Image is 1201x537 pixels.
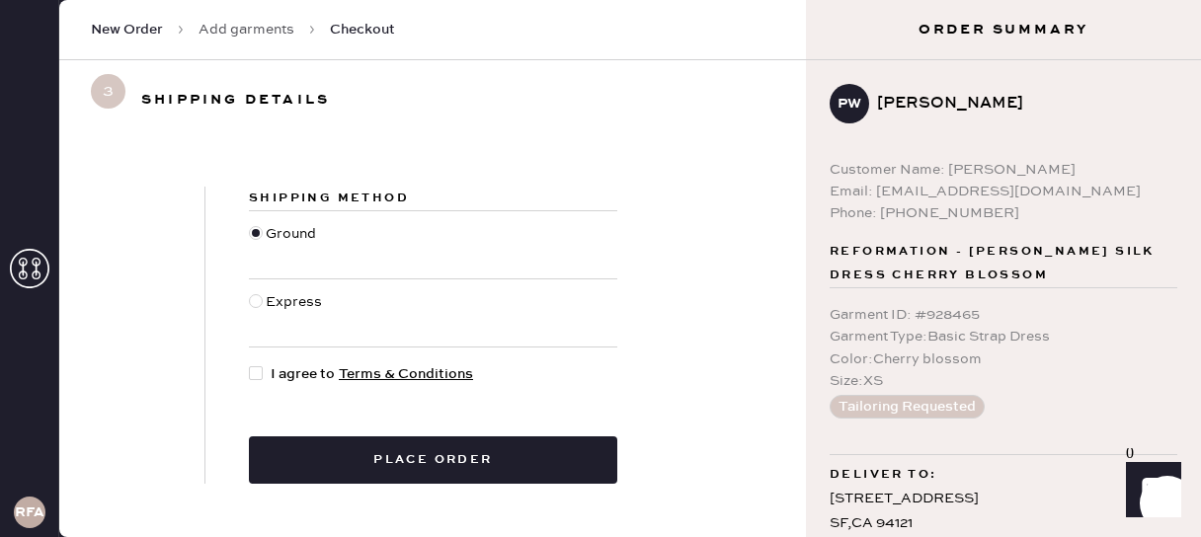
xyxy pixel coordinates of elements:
div: Garment Type : Basic Strap Dress [830,326,1177,347]
span: Shipping Method [249,191,409,205]
h3: Order Summary [806,20,1201,39]
span: Deliver to: [830,463,936,487]
div: Ground [266,223,321,267]
a: Add garments [199,20,294,39]
span: Reformation - [PERSON_NAME] Silk Dress Cherry blossom [830,240,1177,287]
div: Color : Cherry blossom [830,348,1177,370]
a: Terms & Conditions [339,365,473,383]
button: Tailoring Requested [830,395,985,419]
span: Checkout [330,20,395,39]
div: Express [266,291,327,335]
div: Garment ID : # 928465 [830,304,1177,326]
div: [PERSON_NAME] [877,92,1161,115]
div: Phone: [PHONE_NUMBER] [830,202,1177,224]
div: Size : XS [830,370,1177,392]
span: I agree to [271,363,473,385]
div: Email: [EMAIL_ADDRESS][DOMAIN_NAME] [830,181,1177,202]
h3: Shipping details [141,84,330,115]
div: [STREET_ADDRESS] SF , CA 94121 [830,487,1177,536]
h3: PW [838,97,861,111]
h3: RFA [15,505,44,519]
span: 3 [91,74,125,109]
div: Customer Name: [PERSON_NAME] [830,159,1177,181]
span: New Order [91,20,163,39]
button: Place order [249,436,617,484]
iframe: Front Chat [1107,448,1192,533]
